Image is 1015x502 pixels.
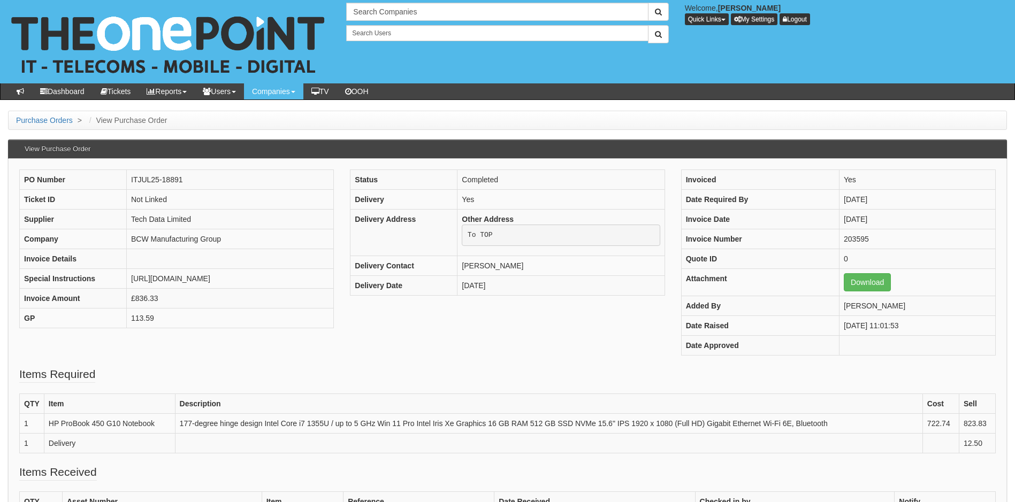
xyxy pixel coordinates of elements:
[32,83,93,99] a: Dashboard
[350,275,457,295] th: Delivery Date
[350,190,457,210] th: Delivery
[20,308,127,328] th: GP
[303,83,337,99] a: TV
[44,414,175,434] td: HP ProBook 450 G10 Notebook
[346,25,648,41] input: Search Users
[718,4,781,12] b: [PERSON_NAME]
[681,229,839,249] th: Invoice Number
[20,414,44,434] td: 1
[16,116,73,125] a: Purchase Orders
[127,229,334,249] td: BCW Manufacturing Group
[350,256,457,275] th: Delivery Contact
[127,190,334,210] td: Not Linked
[139,83,195,99] a: Reports
[350,170,457,190] th: Status
[681,336,839,356] th: Date Approved
[840,190,996,210] td: [DATE]
[44,434,175,453] td: Delivery
[44,394,175,414] th: Item
[462,225,660,246] pre: To TOP
[681,269,839,296] th: Attachment
[681,170,839,190] th: Invoiced
[127,289,334,308] td: £836.33
[681,210,839,229] th: Invoice Date
[19,366,95,383] legend: Items Required
[840,170,996,190] td: Yes
[840,210,996,229] td: [DATE]
[457,190,665,210] td: Yes
[346,3,648,21] input: Search Companies
[457,256,665,275] td: [PERSON_NAME]
[840,249,996,269] td: 0
[20,170,127,190] th: PO Number
[93,83,139,99] a: Tickets
[681,316,839,336] th: Date Raised
[127,308,334,328] td: 113.59
[959,414,995,434] td: 823.83
[87,115,167,126] li: View Purchase Order
[685,13,729,25] button: Quick Links
[840,229,996,249] td: 203595
[20,249,127,269] th: Invoice Details
[681,249,839,269] th: Quote ID
[127,269,334,289] td: [URL][DOMAIN_NAME]
[922,414,959,434] td: 722.74
[20,269,127,289] th: Special Instructions
[681,190,839,210] th: Date Required By
[20,289,127,308] th: Invoice Amount
[337,83,377,99] a: OOH
[19,464,97,481] legend: Items Received
[175,394,922,414] th: Description
[19,140,96,158] h3: View Purchase Order
[350,210,457,256] th: Delivery Address
[959,394,995,414] th: Sell
[840,296,996,316] td: [PERSON_NAME]
[20,190,127,210] th: Ticket ID
[20,394,44,414] th: QTY
[20,210,127,229] th: Supplier
[844,273,891,291] a: Download
[244,83,303,99] a: Companies
[681,296,839,316] th: Added By
[959,434,995,453] td: 12.50
[75,116,85,125] span: >
[20,229,127,249] th: Company
[127,170,334,190] td: ITJUL25-18891
[922,394,959,414] th: Cost
[731,13,778,25] a: My Settings
[175,414,922,434] td: 177-degree hinge design Intel Core i7 1355U / up to 5 GHz Win 11 Pro Intel Iris Xe Graphics 16 GB...
[457,275,665,295] td: [DATE]
[677,3,1015,25] div: Welcome,
[840,316,996,336] td: [DATE] 11:01:53
[20,434,44,453] td: 1
[127,210,334,229] td: Tech Data Limited
[457,170,665,190] td: Completed
[195,83,244,99] a: Users
[780,13,810,25] a: Logout
[462,215,514,223] b: Other Address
